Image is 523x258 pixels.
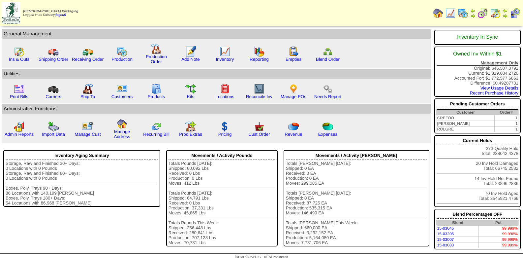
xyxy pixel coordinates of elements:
a: View Usage Details [480,86,518,91]
div: Current Holds [437,136,518,145]
td: 99.998% [479,231,518,237]
img: customers.gif [117,84,127,94]
a: Needs Report [314,94,341,99]
img: po.png [288,84,299,94]
a: 15-03007 [437,237,454,242]
a: Locations [215,94,234,99]
img: line_graph.gif [445,8,456,18]
div: Inventory Aging Summary [6,151,158,160]
a: Manage Cust [75,132,101,137]
a: Pricing [218,132,232,137]
img: pie_chart.png [288,121,299,132]
a: Blend Order [316,57,340,62]
img: home.gif [117,119,127,129]
img: import.gif [48,121,59,132]
div: Inventory In Sync [437,31,518,44]
span: Logged in as Ddisney [23,10,78,17]
div: Original: $46,507.0792 Current: $1,819,084.2726 Accounted For: $1,772,577.6863 Difference: $0.492... [434,47,521,97]
img: truck2.gif [82,46,93,57]
img: cust_order.png [254,121,264,132]
img: prodextras.gif [185,121,196,132]
td: Adminstrative Functions [2,104,431,114]
div: 373 Quality Hold Total: 238042.4378 20 Inv Hold Damaged Total: 66745.2532 14 Inv Hold Not Found T... [434,135,521,207]
img: cabinet.gif [151,84,162,94]
a: Cust Order [248,132,270,137]
img: calendarprod.gif [117,46,127,57]
a: Empties [286,57,301,62]
img: pie_chart2.png [323,121,333,132]
a: 15-03205 [437,232,454,236]
a: Shipping Order [39,57,68,62]
a: Carriers [46,94,61,99]
div: Pending Customer Orders [437,100,518,108]
div: Storage, Raw and Finished 30+ Days: 0 Locations with 0 Pounds Storage, Raw and Finished 60+ Days:... [6,161,158,205]
a: Print Bills [10,94,28,99]
td: General Management [2,29,431,39]
div: Blend Percentages OFF [437,210,518,219]
img: zoroco-logo-small.webp [2,2,20,24]
a: Receiving Order [72,57,104,62]
img: factory.gif [151,44,162,54]
img: workflow.png [323,84,333,94]
img: network.png [323,46,333,57]
a: Recurring Bill [143,132,169,137]
img: calendarprod.gif [458,8,468,18]
a: 15-03045 [437,226,454,231]
img: line_graph2.gif [254,84,264,94]
a: Production Order [146,54,167,64]
a: 15-03083 [437,243,454,247]
td: CREFOO [437,115,494,121]
a: Kits [187,94,194,99]
a: Import Data [42,132,65,137]
td: 99.999% [479,237,518,242]
th: Blend [437,220,479,226]
a: Reporting [250,57,269,62]
img: graph.gif [254,46,264,57]
a: Manage POs [281,94,306,99]
img: calendarinout.gif [14,46,24,57]
img: locations.gif [220,84,230,94]
img: arrowright.gif [470,13,476,18]
a: Customers [111,94,133,99]
img: home.gif [433,8,443,18]
img: truck.gif [48,46,59,57]
img: reconcile.gif [151,121,162,132]
div: Management Only [437,60,518,66]
img: arrowleft.gif [470,8,476,13]
img: calendarblend.gif [477,8,488,18]
a: Admin Reports [5,132,34,137]
td: 99.999% [479,242,518,248]
th: Order# [494,110,518,115]
img: graph2.png [14,121,24,132]
a: Prod Extras [179,132,202,137]
img: orders.gif [185,46,196,57]
td: 1 [494,121,518,127]
a: Production [111,57,133,62]
img: invoice2.gif [14,84,24,94]
a: Products [148,94,165,99]
a: (logout) [55,13,66,17]
a: Add Note [181,57,200,62]
td: 99.999% [479,226,518,231]
div: Owned Inv Within $1 [437,48,518,60]
img: line_graph.gif [220,46,230,57]
td: [PERSON_NAME] [437,121,494,127]
td: 1 [494,115,518,121]
div: Movements / Activity Pounds [169,151,275,160]
img: managecust.png [82,121,94,132]
th: Pct [479,220,518,226]
img: workflow.gif [185,84,196,94]
img: truck3.gif [48,84,59,94]
div: Totals Pounds [DATE]: Shipped: 60,092 Lbs Received: 0 Lbs Production: 0 Lbs Moves: 412 Lbs Totals... [169,161,275,245]
a: Ins & Outs [9,57,29,62]
td: Utilities [2,69,431,79]
img: workorder.gif [288,46,299,57]
a: Revenue [285,132,302,137]
span: [DEMOGRAPHIC_DATA] Packaging [23,10,78,13]
a: Manage Address [114,129,130,139]
td: 1 [494,127,518,132]
div: Movements / Activity [PERSON_NAME] [286,151,427,160]
td: ROLGRE [437,127,494,132]
th: Customer [437,110,494,115]
img: calendarcustomer.gif [510,8,520,18]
